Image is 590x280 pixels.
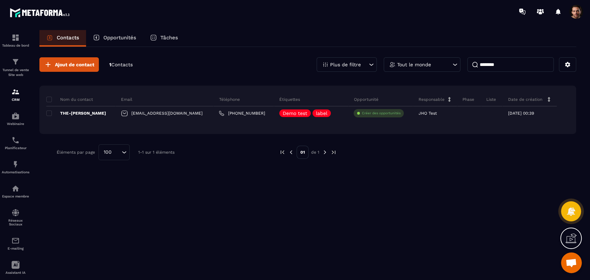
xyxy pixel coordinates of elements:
[362,111,400,116] p: Créer des opportunités
[114,148,120,156] input: Search for option
[11,58,20,66] img: formation
[2,179,29,203] a: automationsautomationsEspace membre
[2,107,29,131] a: automationsautomationsWebinaire
[2,122,29,126] p: Webinaire
[2,68,29,77] p: Tunnel de vente Site web
[508,97,542,102] p: Date de création
[2,271,29,274] p: Assistant IA
[316,111,327,116] p: label
[57,35,79,41] p: Contacts
[354,97,378,102] p: Opportunité
[39,57,99,72] button: Ajout de contact
[2,231,29,255] a: emailemailE-mailing
[283,111,307,116] p: Demo test
[39,30,86,47] a: Contacts
[111,62,133,67] span: Contacts
[103,35,136,41] p: Opportunités
[508,111,534,116] p: [DATE] 00:39
[297,146,309,159] p: 01
[486,97,496,102] p: Liste
[2,194,29,198] p: Espace membre
[46,97,93,102] p: Nom du contact
[2,28,29,52] a: formationformationTableau de bord
[2,52,29,83] a: formationformationTunnel de vente Site web
[397,62,431,67] p: Tout le monde
[11,33,20,42] img: formation
[99,144,130,160] div: Search for option
[109,61,133,68] p: 1
[219,110,265,116] a: [PHONE_NUMBER]
[11,88,20,96] img: formation
[11,209,20,217] img: social-network
[2,83,29,107] a: formationformationCRM
[279,149,285,155] img: prev
[11,184,20,193] img: automations
[279,97,300,102] p: Étiquettes
[418,97,444,102] p: Responsable
[2,155,29,179] a: automationsautomationsAutomatisations
[561,252,582,273] div: Mở cuộc trò chuyện
[2,44,29,47] p: Tableau de bord
[121,97,132,102] p: Email
[2,98,29,102] p: CRM
[10,6,72,19] img: logo
[219,97,240,102] p: Téléphone
[2,131,29,155] a: schedulerschedulerPlanificateur
[2,247,29,250] p: E-mailing
[311,149,319,155] p: de 1
[138,150,175,155] p: 1-1 sur 1 éléments
[330,149,337,155] img: next
[2,255,29,280] a: Assistant IA
[57,150,95,155] p: Éléments par page
[2,219,29,226] p: Réseaux Sociaux
[55,61,94,68] span: Ajout de contact
[143,30,185,47] a: Tâches
[2,170,29,174] p: Automatisations
[330,62,361,67] p: Plus de filtre
[11,136,20,144] img: scheduler
[2,146,29,150] p: Planificateur
[86,30,143,47] a: Opportunités
[160,35,178,41] p: Tâches
[11,112,20,120] img: automations
[288,149,294,155] img: prev
[101,148,114,156] span: 100
[418,111,437,116] p: JHO Test
[322,149,328,155] img: next
[462,97,474,102] p: Phase
[2,203,29,231] a: social-networksocial-networkRéseaux Sociaux
[11,160,20,168] img: automations
[46,110,106,116] p: THE-[PERSON_NAME]
[11,236,20,245] img: email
